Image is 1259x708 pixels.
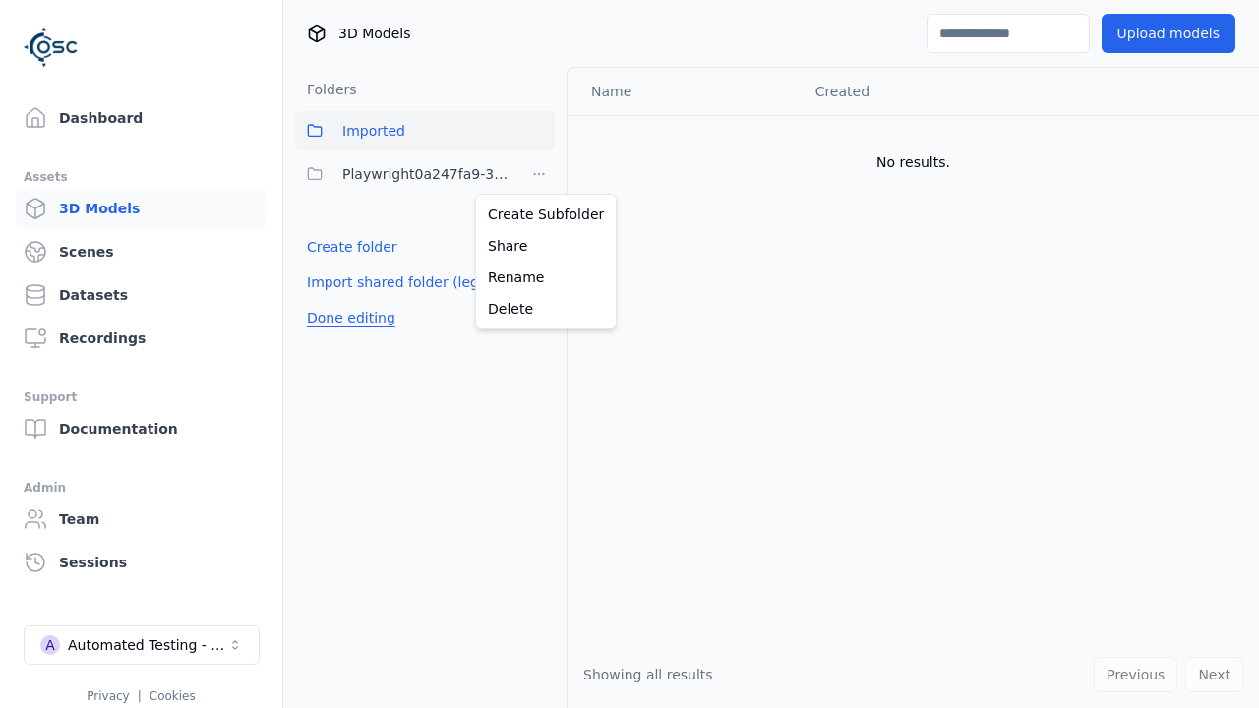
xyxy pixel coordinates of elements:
[480,262,612,293] a: Rename
[480,230,612,262] a: Share
[480,199,612,230] a: Create Subfolder
[480,293,612,324] a: Delete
